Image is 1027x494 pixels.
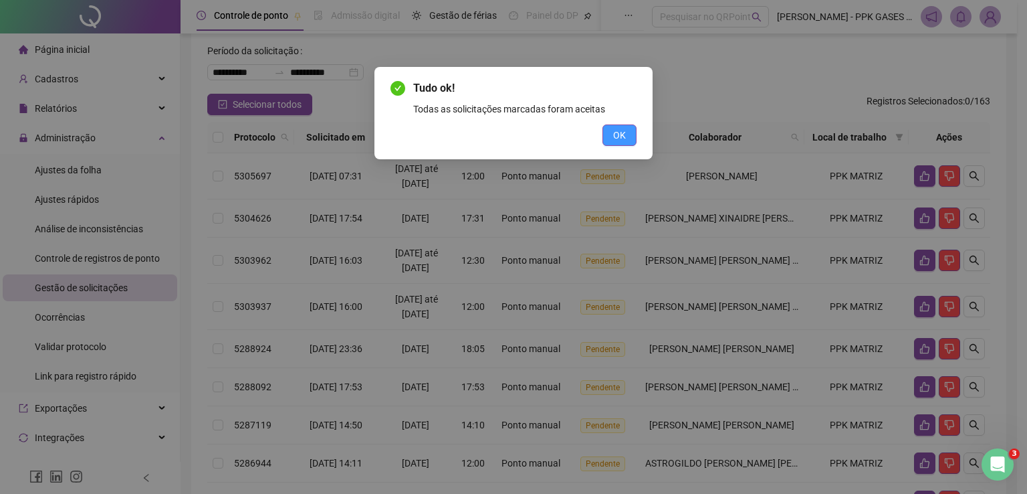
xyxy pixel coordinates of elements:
[413,102,637,116] div: Todas as solicitações marcadas foram aceitas
[982,448,1014,481] iframe: Intercom live chat
[602,125,637,146] button: OK
[413,80,637,96] span: Tudo ok!
[613,128,626,143] span: OK
[1009,448,1020,459] span: 3
[390,81,405,96] span: check-circle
